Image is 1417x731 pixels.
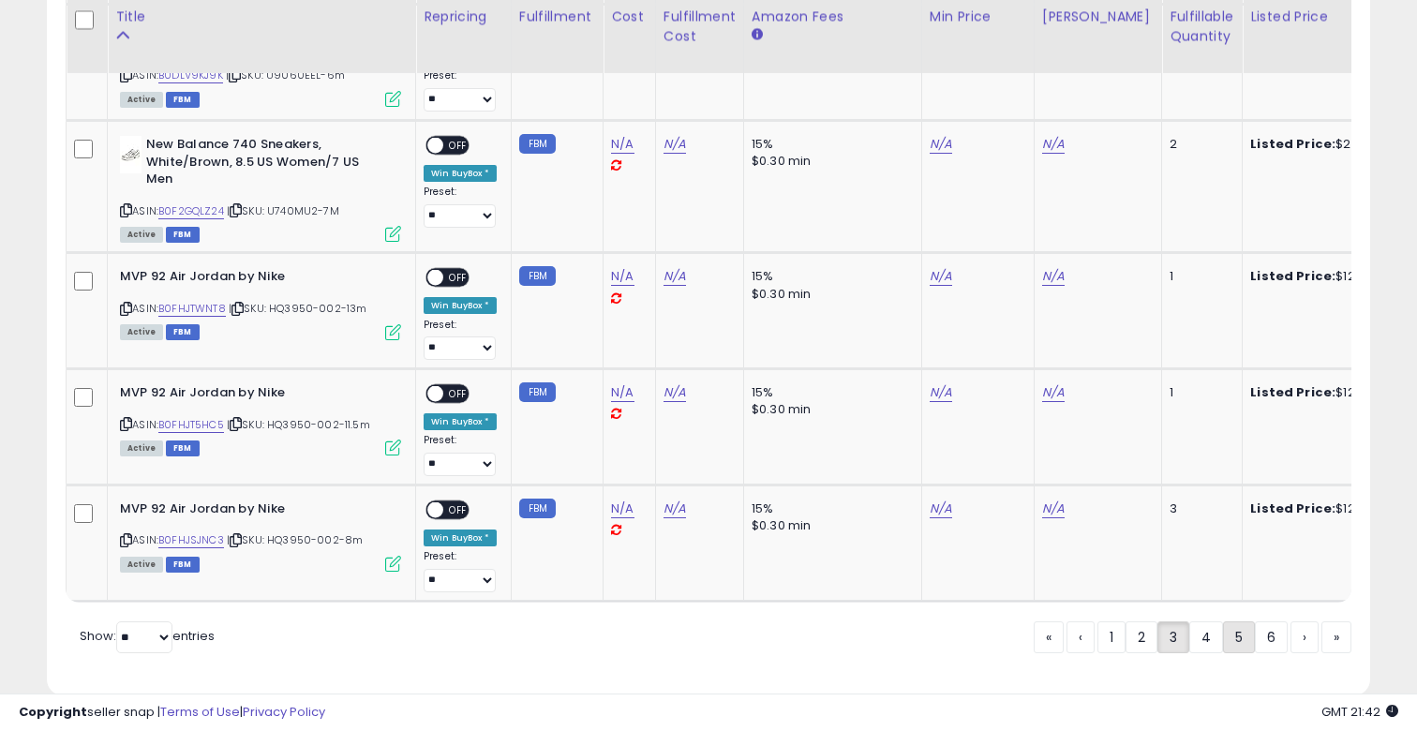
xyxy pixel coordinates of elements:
[1170,7,1234,46] div: Fulfillable Quantity
[146,136,374,193] b: New Balance 740 Sneakers, White/Brown, 8.5 US Women/7 US Men
[19,703,87,721] strong: Copyright
[664,267,686,286] a: N/A
[120,136,401,240] div: ASIN:
[227,203,339,218] span: | SKU: U740MU2-7M
[611,7,648,26] div: Cost
[519,7,595,26] div: Fulfillment
[1170,384,1228,401] div: 1
[120,440,163,456] span: All listings currently available for purchase on Amazon
[611,500,634,518] a: N/A
[166,557,200,573] span: FBM
[752,401,907,418] div: $0.30 min
[120,384,401,454] div: ASIN:
[1042,135,1065,154] a: N/A
[930,135,952,154] a: N/A
[519,134,556,154] small: FBM
[424,7,503,26] div: Repricing
[1097,621,1126,653] a: 1
[930,500,952,518] a: N/A
[424,530,497,546] div: Win BuyBox *
[120,500,348,523] b: MVP 92 Air Jordan by Nike
[1079,628,1082,647] span: ‹
[1250,136,1406,153] div: $200.00
[424,434,497,476] div: Preset:
[930,7,1026,26] div: Min Price
[226,67,345,82] span: | SKU: U9060EEL-6m
[229,301,367,316] span: | SKU: HQ3950-002-13m
[158,532,224,548] a: B0FHJSJNC3
[166,440,200,456] span: FBM
[443,270,473,286] span: OFF
[424,186,497,228] div: Preset:
[1042,383,1065,402] a: N/A
[120,500,401,570] div: ASIN:
[1321,703,1398,721] span: 2025-09-17 21:42 GMT
[443,138,473,154] span: OFF
[120,268,401,337] div: ASIN:
[519,266,556,286] small: FBM
[1250,500,1406,517] div: $126.50
[1170,136,1228,153] div: 2
[1042,7,1154,26] div: [PERSON_NAME]
[158,67,223,83] a: B0DLV9KJ9K
[424,413,497,430] div: Win BuyBox *
[752,7,914,26] div: Amazon Fees
[424,297,497,314] div: Win BuyBox *
[166,92,200,108] span: FBM
[1126,621,1157,653] a: 2
[1170,500,1228,517] div: 3
[120,324,163,340] span: All listings currently available for purchase on Amazon
[443,386,473,402] span: OFF
[1250,135,1335,153] b: Listed Price:
[424,550,497,592] div: Preset:
[227,532,363,547] span: | SKU: HQ3950-002-8m
[1170,268,1228,285] div: 1
[1255,621,1288,653] a: 6
[752,500,907,517] div: 15%
[752,268,907,285] div: 15%
[1250,267,1335,285] b: Listed Price:
[243,703,325,721] a: Privacy Policy
[120,384,348,407] b: MVP 92 Air Jordan by Nike
[1250,500,1335,517] b: Listed Price:
[1334,628,1339,647] span: »
[1189,621,1223,653] a: 4
[166,227,200,243] span: FBM
[158,203,224,219] a: B0F2GQLZ24
[424,69,497,112] div: Preset:
[752,153,907,170] div: $0.30 min
[1042,267,1065,286] a: N/A
[120,557,163,573] span: All listings currently available for purchase on Amazon
[1250,268,1406,285] div: $126.50
[611,383,634,402] a: N/A
[664,135,686,154] a: N/A
[158,417,224,433] a: B0FHJT5HC5
[752,384,907,401] div: 15%
[611,135,634,154] a: N/A
[166,324,200,340] span: FBM
[1223,621,1255,653] a: 5
[120,136,142,173] img: 214dsl7DSXL._SL40_.jpg
[930,383,952,402] a: N/A
[1046,628,1052,647] span: «
[80,627,215,645] span: Show: entries
[752,517,907,534] div: $0.30 min
[519,382,556,402] small: FBM
[1250,383,1335,401] b: Listed Price:
[158,301,226,317] a: B0FHJTWNT8
[1042,500,1065,518] a: N/A
[1157,621,1189,653] a: 3
[120,92,163,108] span: All listings currently available for purchase on Amazon
[19,704,325,722] div: seller snap | |
[611,267,634,286] a: N/A
[1303,628,1306,647] span: ›
[519,499,556,518] small: FBM
[424,165,497,182] div: Win BuyBox *
[120,20,401,105] div: ASIN:
[752,286,907,303] div: $0.30 min
[227,417,370,432] span: | SKU: HQ3950-002-11.5m
[664,500,686,518] a: N/A
[664,383,686,402] a: N/A
[160,703,240,721] a: Terms of Use
[120,227,163,243] span: All listings currently available for purchase on Amazon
